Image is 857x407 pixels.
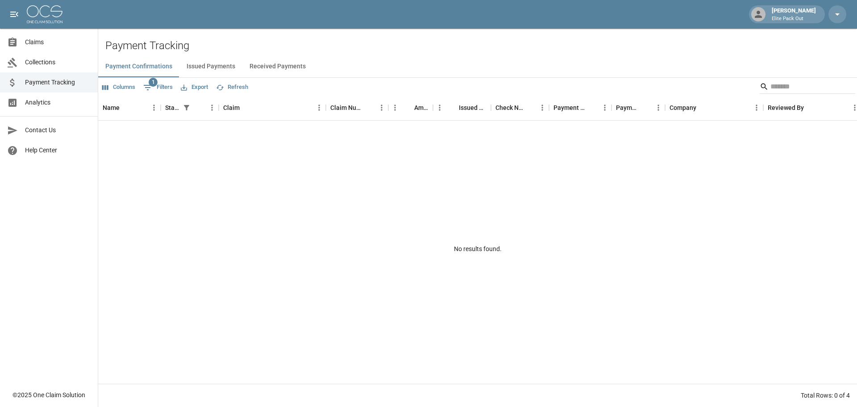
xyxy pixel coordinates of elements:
[165,95,180,120] div: Status
[491,95,549,120] div: Check Number
[180,101,193,114] button: Show filters
[433,101,446,114] button: Menu
[330,95,362,120] div: Claim Number
[25,126,91,135] span: Contact Us
[98,95,161,120] div: Name
[214,80,250,94] button: Refresh
[25,58,91,67] span: Collections
[388,101,402,114] button: Menu
[549,95,612,120] div: Payment Method
[223,95,240,120] div: Claim
[598,101,612,114] button: Menu
[149,78,158,87] span: 1
[105,39,857,52] h2: Payment Tracking
[240,101,252,114] button: Sort
[801,391,850,400] div: Total Rows: 0 of 4
[375,101,388,114] button: Menu
[147,101,161,114] button: Menu
[98,121,857,377] div: No results found.
[312,101,326,114] button: Menu
[193,101,205,114] button: Sort
[553,95,586,120] div: Payment Method
[639,101,652,114] button: Sort
[670,95,696,120] div: Company
[495,95,523,120] div: Check Number
[25,98,91,107] span: Analytics
[179,80,210,94] button: Export
[616,95,639,120] div: Payment Type
[772,15,816,23] p: Elite Pack Out
[750,101,763,114] button: Menu
[12,390,85,399] div: © 2025 One Claim Solution
[326,95,388,120] div: Claim Number
[402,101,414,114] button: Sort
[652,101,665,114] button: Menu
[161,95,219,120] div: Status
[5,5,23,23] button: open drawer
[100,80,137,94] button: Select columns
[388,95,433,120] div: Amount
[98,56,857,77] div: dynamic tabs
[25,38,91,47] span: Claims
[180,101,193,114] div: 1 active filter
[98,56,179,77] button: Payment Confirmations
[523,101,536,114] button: Sort
[25,78,91,87] span: Payment Tracking
[179,56,242,77] button: Issued Payments
[586,101,598,114] button: Sort
[459,95,487,120] div: Issued Date
[665,95,763,120] div: Company
[362,101,375,114] button: Sort
[768,95,804,120] div: Reviewed By
[141,80,175,95] button: Show filters
[768,6,820,22] div: [PERSON_NAME]
[536,101,549,114] button: Menu
[25,146,91,155] span: Help Center
[27,5,62,23] img: ocs-logo-white-transparent.png
[696,101,709,114] button: Sort
[414,95,428,120] div: Amount
[433,95,491,120] div: Issued Date
[219,95,326,120] div: Claim
[120,101,132,114] button: Sort
[446,101,459,114] button: Sort
[242,56,313,77] button: Received Payments
[612,95,665,120] div: Payment Type
[205,101,219,114] button: Menu
[760,80,855,96] div: Search
[804,101,816,114] button: Sort
[103,95,120,120] div: Name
